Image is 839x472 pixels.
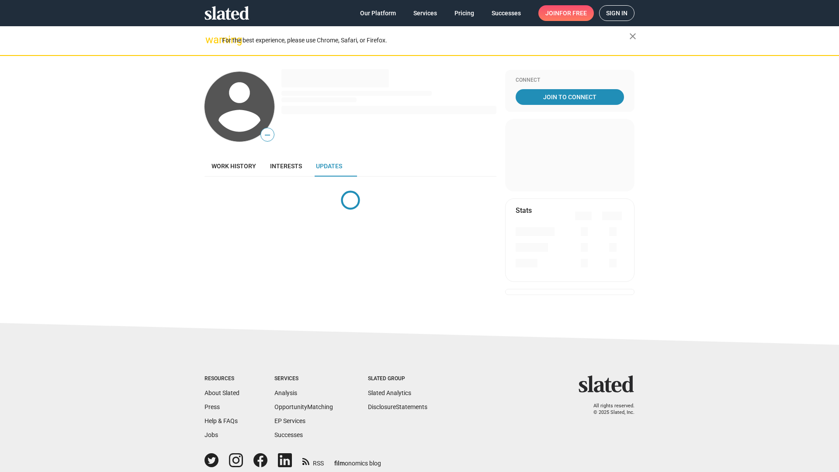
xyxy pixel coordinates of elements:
span: Services [413,5,437,21]
a: Jobs [205,431,218,438]
span: Successes [492,5,521,21]
a: EP Services [274,417,305,424]
div: Connect [516,77,624,84]
a: Slated Analytics [368,389,411,396]
mat-card-title: Stats [516,206,532,215]
p: All rights reserved. © 2025 Slated, Inc. [584,403,634,416]
span: Work history [211,163,256,170]
a: Analysis [274,389,297,396]
div: Services [274,375,333,382]
span: film [334,460,345,467]
a: Interests [263,156,309,177]
a: Work history [205,156,263,177]
span: Pricing [454,5,474,21]
a: Sign in [599,5,634,21]
span: Our Platform [360,5,396,21]
span: Updates [316,163,342,170]
a: DisclosureStatements [368,403,427,410]
span: — [261,129,274,141]
mat-icon: warning [205,35,216,45]
div: For the best experience, please use Chrome, Safari, or Firefox. [222,35,629,46]
a: Our Platform [353,5,403,21]
div: Slated Group [368,375,427,382]
span: Join [545,5,587,21]
span: Interests [270,163,302,170]
mat-icon: close [628,31,638,42]
span: for free [559,5,587,21]
a: Successes [274,431,303,438]
a: About Slated [205,389,239,396]
a: OpportunityMatching [274,403,333,410]
a: Joinfor free [538,5,594,21]
a: filmonomics blog [334,452,381,468]
a: Pricing [447,5,481,21]
a: Join To Connect [516,89,624,105]
span: Sign in [606,6,628,21]
a: Press [205,403,220,410]
a: RSS [302,454,324,468]
div: Resources [205,375,239,382]
a: Help & FAQs [205,417,238,424]
a: Services [406,5,444,21]
a: Updates [309,156,349,177]
span: Join To Connect [517,89,622,105]
a: Successes [485,5,528,21]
